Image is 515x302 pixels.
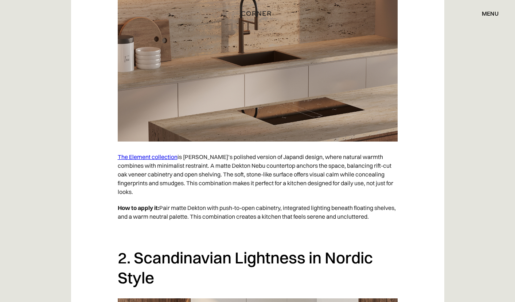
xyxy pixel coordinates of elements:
[118,224,398,241] p: ‍
[118,204,159,211] strong: How to apply it:
[235,9,280,18] a: home
[118,200,398,224] p: Pair matte Dekton with push-to-open cabinetry, integrated lighting beneath floating shelves, and ...
[118,149,398,200] p: is [PERSON_NAME]’s polished version of Japandi design, where natural warmth combines with minimal...
[475,7,499,20] div: menu
[118,248,398,287] h2: 2. Scandinavian Lightness in Nordic Style
[118,153,177,160] a: The Element collection
[482,11,499,16] div: menu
